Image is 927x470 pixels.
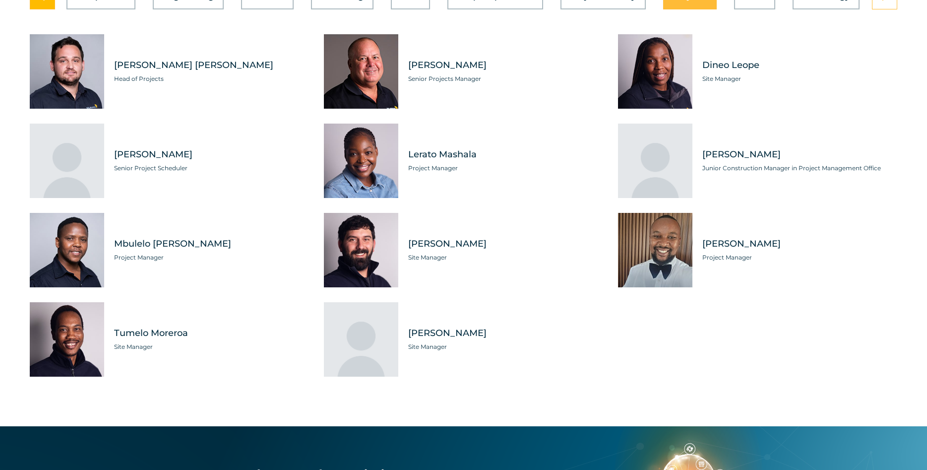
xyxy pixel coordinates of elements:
[114,253,309,263] span: Project Manager
[702,59,897,71] span: Dineo Leope
[408,74,603,84] span: Senior Projects Manager
[114,163,309,173] span: Senior Project Scheduler
[114,74,309,84] span: Head of Projects
[702,238,897,250] span: [PERSON_NAME]
[408,148,603,161] span: Lerato Mashala
[408,342,603,352] span: Site Manager
[114,342,309,352] span: Site Manager
[702,74,897,84] span: Site Manager
[702,148,897,161] span: [PERSON_NAME]
[114,148,309,161] span: [PERSON_NAME]
[408,253,603,263] span: Site Manager
[408,238,603,250] span: [PERSON_NAME]
[408,59,603,71] span: [PERSON_NAME]
[114,59,309,71] span: [PERSON_NAME] [PERSON_NAME]
[408,327,603,339] span: [PERSON_NAME]
[408,163,603,173] span: Project Manager
[702,163,897,173] span: Junior Construction Manager in Project Management Office
[114,327,309,339] span: Tumelo Moreroa
[114,238,309,250] span: Mbulelo [PERSON_NAME]
[702,253,897,263] span: Project Manager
